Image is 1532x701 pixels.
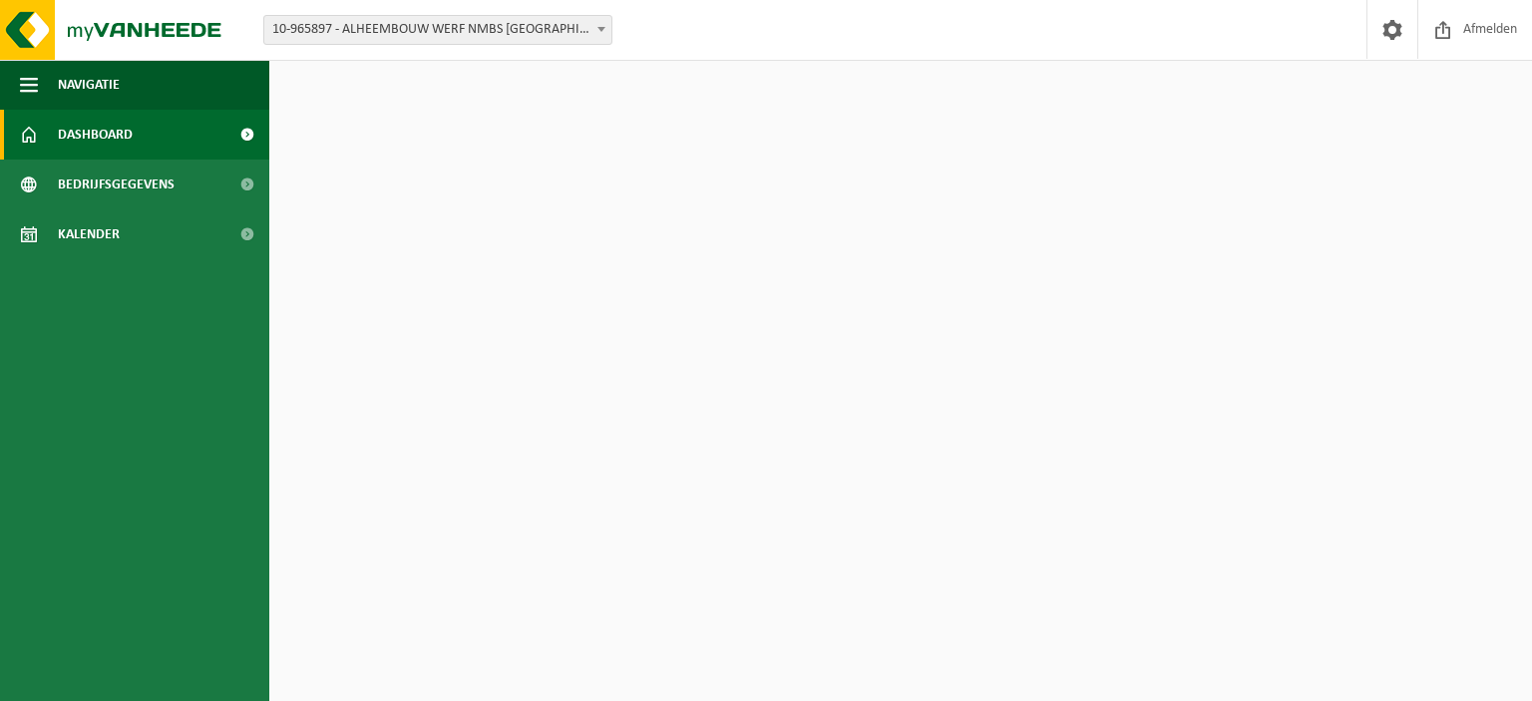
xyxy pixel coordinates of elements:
span: Kalender [58,209,120,259]
span: Navigatie [58,60,120,110]
span: 10-965897 - ALHEEMBOUW WERF NMBS MECHELEN WAB2481 - MECHELEN [263,15,612,45]
span: Bedrijfsgegevens [58,160,175,209]
span: 10-965897 - ALHEEMBOUW WERF NMBS MECHELEN WAB2481 - MECHELEN [264,16,611,44]
span: Dashboard [58,110,133,160]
